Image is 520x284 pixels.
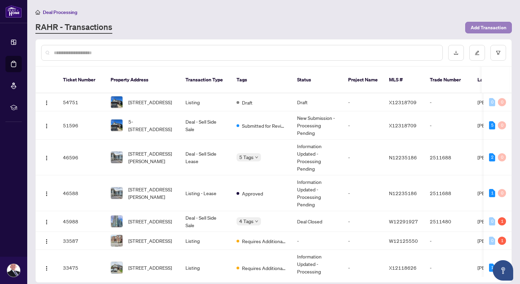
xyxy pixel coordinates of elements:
[489,98,495,106] div: 0
[496,50,501,55] span: filter
[58,211,105,232] td: 45988
[41,120,52,131] button: Logo
[111,96,123,108] img: thumbnail-img
[343,140,384,175] td: -
[58,175,105,211] td: 46588
[180,67,231,93] th: Transaction Type
[231,67,292,93] th: Tags
[389,238,418,244] span: W12125550
[180,175,231,211] td: Listing - Lease
[465,22,512,33] button: Add Transaction
[343,211,384,232] td: -
[41,235,52,246] button: Logo
[180,93,231,111] td: Listing
[292,232,343,250] td: -
[424,111,472,140] td: -
[58,111,105,140] td: 51596
[128,218,172,225] span: [STREET_ADDRESS]
[111,216,123,227] img: thumbnail-img
[424,93,472,111] td: -
[292,140,343,175] td: Information Updated - Processing Pending
[292,111,343,140] td: New Submission - Processing Pending
[255,220,258,223] span: down
[389,154,417,160] span: N12235186
[41,97,52,108] button: Logo
[43,9,77,15] span: Deal Processing
[128,150,175,165] span: [STREET_ADDRESS][PERSON_NAME]
[7,264,20,277] img: Profile Icon
[448,45,464,61] button: download
[424,175,472,211] td: 2511688
[489,153,495,161] div: 2
[111,120,123,131] img: thumbnail-img
[44,155,49,161] img: Logo
[128,264,172,271] span: [STREET_ADDRESS]
[41,216,52,227] button: Logo
[44,266,49,271] img: Logo
[498,121,506,129] div: 0
[493,260,513,281] button: Open asap
[384,67,424,93] th: MLS #
[242,122,286,129] span: Submitted for Review
[180,111,231,140] td: Deal - Sell Side Sale
[58,140,105,175] td: 46596
[498,153,506,161] div: 0
[35,10,40,15] span: home
[292,93,343,111] td: Draft
[498,217,506,225] div: 1
[44,239,49,244] img: Logo
[180,232,231,250] td: Listing
[242,264,286,272] span: Requires Additional Docs
[242,99,253,106] span: Draft
[343,175,384,211] td: -
[292,175,343,211] td: Information Updated - Processing Pending
[128,118,175,133] span: 5-[STREET_ADDRESS]
[111,152,123,163] img: thumbnail-img
[242,237,286,245] span: Requires Additional Docs
[454,50,458,55] span: download
[424,140,472,175] td: 2511688
[180,211,231,232] td: Deal - Sell Side Sale
[239,217,254,225] span: 4 Tags
[35,21,112,34] a: RAHR - Transactions
[343,111,384,140] td: -
[44,100,49,106] img: Logo
[5,5,22,18] img: logo
[498,98,506,106] div: 0
[424,67,472,93] th: Trade Number
[389,99,417,105] span: X12318709
[41,152,52,163] button: Logo
[239,153,254,161] span: 5 Tags
[128,237,172,244] span: [STREET_ADDRESS]
[44,123,49,129] img: Logo
[489,217,495,225] div: 0
[475,50,480,55] span: edit
[469,45,485,61] button: edit
[471,22,506,33] span: Add Transaction
[424,211,472,232] td: 2511480
[292,67,343,93] th: Status
[58,67,105,93] th: Ticket Number
[128,98,172,106] span: [STREET_ADDRESS]
[389,122,417,128] span: X12318709
[489,264,495,272] div: 1
[111,187,123,199] img: thumbnail-img
[58,232,105,250] td: 33587
[489,189,495,197] div: 1
[389,218,418,224] span: W12291927
[292,211,343,232] td: Deal Closed
[389,265,417,271] span: X12118626
[389,190,417,196] span: N12235186
[498,237,506,245] div: 1
[489,237,495,245] div: 0
[44,219,49,225] img: Logo
[424,232,472,250] td: -
[490,45,506,61] button: filter
[180,140,231,175] td: Deal - Sell Side Lease
[44,191,49,196] img: Logo
[41,262,52,273] button: Logo
[105,67,180,93] th: Property Address
[128,186,175,201] span: [STREET_ADDRESS][PERSON_NAME]
[111,235,123,247] img: thumbnail-img
[111,262,123,273] img: thumbnail-img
